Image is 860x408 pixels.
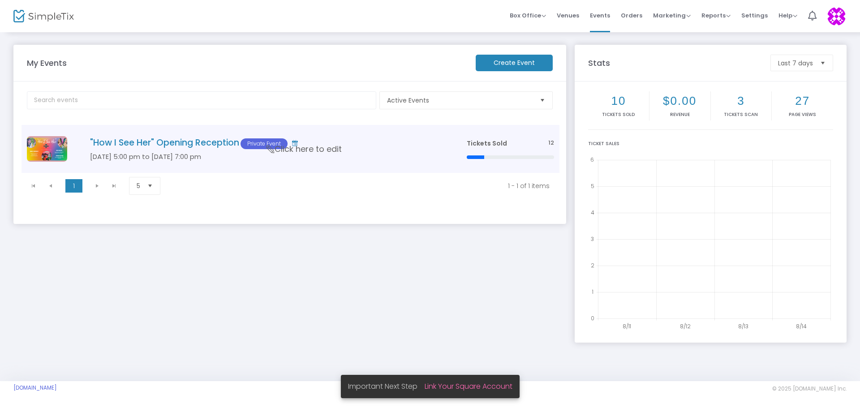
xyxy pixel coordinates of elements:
[774,94,831,108] h2: 27
[425,381,512,391] a: Link Your Square Account
[741,4,768,27] span: Settings
[796,322,807,330] text: 8/14
[778,11,797,20] span: Help
[137,181,140,190] span: 5
[590,156,594,163] text: 6
[653,11,691,20] span: Marketing
[701,11,731,20] span: Reports
[510,11,546,20] span: Box Office
[651,111,709,118] p: Revenue
[13,384,57,391] a: [DOMAIN_NAME]
[27,91,376,109] input: Search events
[241,138,288,149] span: Private Event
[65,179,82,193] span: Page 1
[713,94,770,108] h2: 3
[90,137,440,149] h4: "How I See Her" Opening Reception
[772,385,847,392] span: © 2025 [DOMAIN_NAME] Inc.
[591,235,594,243] text: 3
[590,94,647,108] h2: 10
[144,177,156,194] button: Select
[591,262,594,269] text: 2
[592,288,593,296] text: 1
[548,139,554,147] span: 12
[21,125,559,173] div: Data table
[774,111,831,118] p: Page Views
[817,55,829,71] button: Select
[176,181,550,190] kendo-pager-info: 1 - 1 of 1 items
[591,209,594,216] text: 4
[557,4,579,27] span: Venues
[90,153,440,161] h5: [DATE] 5:00 pm to [DATE] 7:00 pm
[22,57,471,69] m-panel-title: My Events
[387,96,533,105] span: Active Events
[590,4,610,27] span: Events
[584,57,766,69] m-panel-title: Stats
[623,322,631,330] text: 8/11
[588,140,833,147] div: Ticket Sales
[778,59,813,68] span: Last 7 days
[348,381,425,391] span: Important Next Step
[267,143,342,155] span: Click here to edit
[476,55,553,71] m-button: Create Event
[590,111,647,118] p: Tickets sold
[536,92,549,109] button: Select
[467,139,507,148] span: Tickets Sold
[738,322,748,330] text: 8/13
[591,314,594,322] text: 0
[713,111,770,118] p: Tickets Scan
[591,182,594,190] text: 5
[27,136,67,162] img: Title750x472px1.png
[651,94,709,108] h2: $0.00
[680,322,691,330] text: 8/12
[621,4,642,27] span: Orders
